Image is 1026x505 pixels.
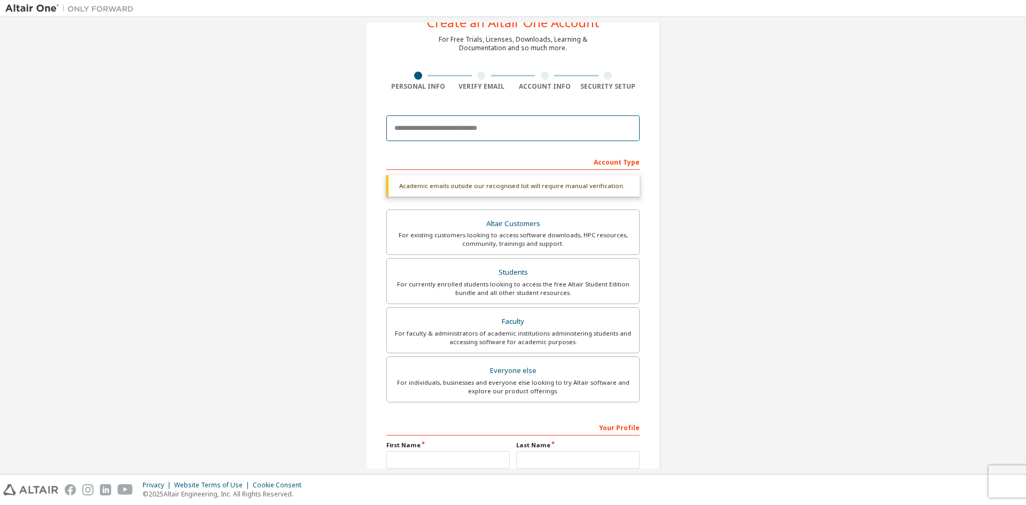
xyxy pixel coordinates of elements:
[143,481,174,490] div: Privacy
[393,363,633,378] div: Everyone else
[577,82,640,91] div: Security Setup
[386,175,640,197] div: Academic emails outside our recognised list will require manual verification.
[3,484,58,495] img: altair_logo.svg
[427,16,600,29] div: Create an Altair One Account
[393,216,633,231] div: Altair Customers
[386,418,640,436] div: Your Profile
[516,441,640,449] label: Last Name
[100,484,111,495] img: linkedin.svg
[393,280,633,297] div: For currently enrolled students looking to access the free Altair Student Edition bundle and all ...
[143,490,308,499] p: © 2025 Altair Engineering, Inc. All Rights Reserved.
[393,314,633,329] div: Faculty
[386,82,450,91] div: Personal Info
[393,265,633,280] div: Students
[393,378,633,395] div: For individuals, businesses and everyone else looking to try Altair software and explore our prod...
[253,481,308,490] div: Cookie Consent
[118,484,133,495] img: youtube.svg
[513,82,577,91] div: Account Info
[386,153,640,170] div: Account Type
[82,484,94,495] img: instagram.svg
[393,231,633,248] div: For existing customers looking to access software downloads, HPC resources, community, trainings ...
[5,3,139,14] img: Altair One
[174,481,253,490] div: Website Terms of Use
[386,441,510,449] label: First Name
[393,329,633,346] div: For faculty & administrators of academic institutions administering students and accessing softwa...
[450,82,514,91] div: Verify Email
[439,35,587,52] div: For Free Trials, Licenses, Downloads, Learning & Documentation and so much more.
[65,484,76,495] img: facebook.svg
